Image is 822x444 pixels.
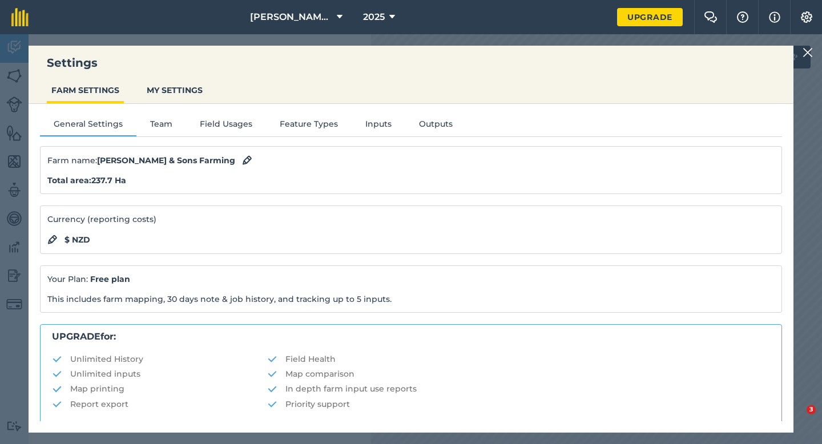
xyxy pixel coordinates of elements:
button: General Settings [40,118,136,135]
img: fieldmargin Logo [11,8,29,26]
strong: [PERSON_NAME] & Sons Farming [97,155,235,166]
strong: $ NZD [65,233,90,246]
img: Two speech bubbles overlapping with the left bubble in the forefront [704,11,718,23]
p: This includes farm mapping, 30 days note & job history, and tracking up to 5 inputs. [47,293,775,305]
button: Inputs [352,118,405,135]
img: svg+xml;base64,PHN2ZyB4bWxucz0iaHR0cDovL3d3dy53My5vcmcvMjAwMC9zdmciIHdpZHRoPSIxNyIgaGVpZ2h0PSIxNy... [769,10,780,24]
button: FARM SETTINGS [47,79,124,101]
strong: Free plan [90,274,130,284]
button: Team [136,118,186,135]
li: Priority support [267,398,770,410]
button: Feature Types [266,118,352,135]
p: Currency (reporting costs) [47,213,775,225]
iframe: Intercom live chat [783,405,811,433]
li: Field Health [267,353,770,365]
li: Unlimited inputs [52,368,267,380]
p: Your Plan: [47,273,775,285]
img: svg+xml;base64,PHN2ZyB4bWxucz0iaHR0cDovL3d3dy53My5vcmcvMjAwMC9zdmciIHdpZHRoPSIxOCIgaGVpZ2h0PSIyNC... [47,233,58,247]
button: MY SETTINGS [142,79,207,101]
span: Farm name : [47,154,235,167]
span: 2025 [363,10,385,24]
span: 3 [807,405,816,414]
li: Unlimited History [52,353,267,365]
li: In depth farm input use reports [267,382,770,395]
img: svg+xml;base64,PHN2ZyB4bWxucz0iaHR0cDovL3d3dy53My5vcmcvMjAwMC9zdmciIHdpZHRoPSIyMiIgaGVpZ2h0PSIzMC... [803,46,813,59]
strong: UPGRADE [52,331,100,342]
strong: Total area : 237.7 Ha [47,175,126,185]
li: Map comparison [267,368,770,380]
img: svg+xml;base64,PHN2ZyB4bWxucz0iaHR0cDovL3d3dy53My5vcmcvMjAwMC9zdmciIHdpZHRoPSIxOCIgaGVpZ2h0PSIyNC... [242,154,252,167]
a: Upgrade [617,8,683,26]
p: for: [52,329,770,344]
button: Outputs [405,118,466,135]
button: Field Usages [186,118,266,135]
h3: Settings [29,55,793,71]
li: Report export [52,398,267,410]
span: [PERSON_NAME] & Sons Farming [250,10,332,24]
img: A cog icon [800,11,813,23]
li: Map printing [52,382,267,395]
img: A question mark icon [736,11,750,23]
